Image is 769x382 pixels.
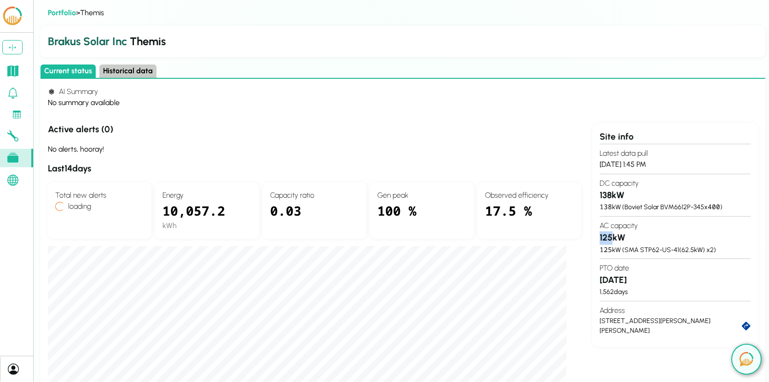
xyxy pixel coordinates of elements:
[708,202,720,211] span: 400
[600,220,751,231] h4: AC capacity
[485,190,574,201] h4: Observed efficiency
[48,144,581,155] div: No alerts, hooray!
[600,305,751,316] h4: Address
[162,190,251,201] h4: Energy
[600,287,751,297] div: 1,562 days
[377,190,466,201] h4: Gen peak
[48,162,581,176] h3: Last 14 days
[162,201,251,220] div: 10,057.2
[742,321,751,331] a: directions
[600,274,751,287] h3: [DATE]
[48,8,76,17] a: Portfolio
[48,7,758,18] div: > Themis
[600,189,751,202] h3: 138 kW
[600,148,751,159] h4: Latest data pull
[600,245,612,254] span: 125
[99,65,156,78] button: Historical data
[162,220,251,231] div: kWh
[377,201,466,231] div: 100 %
[740,352,753,366] img: open chat
[600,316,742,336] div: [STREET_ADDRESS][PERSON_NAME][PERSON_NAME]
[710,246,714,254] span: 2
[485,201,574,231] div: 17.5 %
[48,35,127,48] span: Brakus Solar Inc
[48,33,758,50] h2: Themis
[40,65,96,78] button: Current status
[40,65,765,79] div: Select page state
[48,86,758,97] h4: AI Summary
[600,231,751,245] h3: 125 kW
[600,245,751,255] div: kW ( SMA STP62-US-41 ( 62.5 kW) x )
[48,97,758,108] div: No summary available
[600,144,751,174] section: [DATE] 1:45 PM
[48,123,581,136] h3: Active alerts ( 0 )
[270,190,359,201] h4: Capacity ratio
[1,6,23,27] img: LCOE.ai
[600,263,751,274] h4: PTO date
[600,202,751,212] div: kW ( Boviet Solar BVM6612P-345 x )
[55,190,144,201] h4: Total new alerts
[64,201,91,212] h4: loading
[270,201,359,231] div: 0.03
[600,202,612,211] span: 138
[600,130,751,144] div: Site info
[600,178,751,189] h4: DC capacity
